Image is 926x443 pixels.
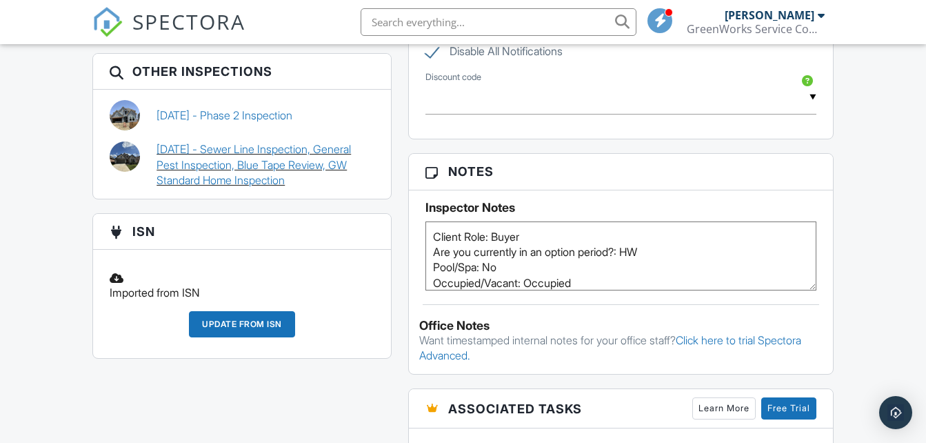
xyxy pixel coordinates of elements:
a: [DATE] - Sewer Line Inspection, General Pest Inspection, Blue Tape Review, GW Standard Home Inspe... [157,141,374,188]
label: Disable All Notifications [425,45,563,62]
span: SPECTORA [132,7,245,36]
div: Open Intercom Messenger [879,396,912,429]
h3: ISN [93,214,391,250]
img: The Best Home Inspection Software - Spectora [92,7,123,37]
h3: Notes [409,154,833,190]
div: [PERSON_NAME] [725,8,814,22]
a: Click here to trial Spectora Advanced. [419,333,801,362]
h5: Inspector Notes [425,201,816,215]
textarea: Client Role: Buyer Are you currently in an option period?: HW Pool/Spa: No Occupied/Vacant: Occup... [425,221,816,291]
a: [DATE] - Phase 2 Inspection [157,108,292,123]
div: Office Notes [419,319,823,333]
span: Associated Tasks [448,400,582,418]
label: Discount code [425,71,481,83]
input: Search everything... [361,8,636,36]
a: Free Trial [761,397,816,420]
div: Update from ISN [189,311,295,337]
div: Imported from ISN [101,260,383,311]
a: SPECTORA [92,19,245,48]
a: Update from ISN [189,311,295,348]
p: Want timestamped internal notes for your office staff? [419,333,823,364]
h3: Other Inspections [93,54,391,90]
div: GreenWorks Service Company [687,22,825,36]
a: Learn More [692,397,756,420]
